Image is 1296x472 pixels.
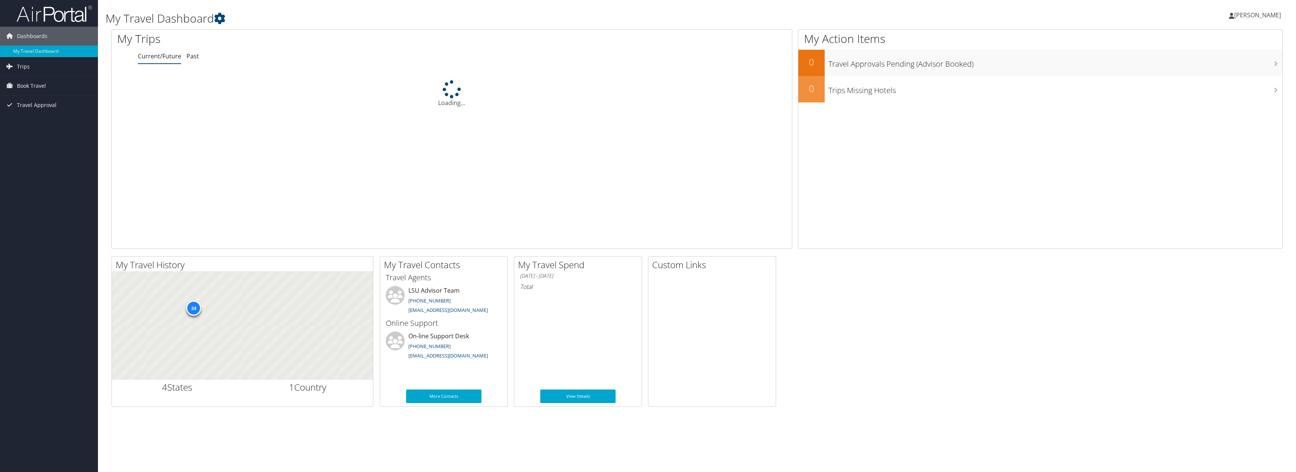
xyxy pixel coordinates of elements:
a: [PERSON_NAME] [1229,4,1288,26]
h1: My Trips [117,31,503,47]
h6: Total [520,283,636,291]
h2: My Travel Spend [518,258,642,271]
h2: Custom Links [652,258,776,271]
h3: Travel Approvals Pending (Advisor Booked) [828,55,1282,69]
h2: 0 [798,56,825,69]
h3: Trips Missing Hotels [828,81,1282,96]
h1: My Travel Dashboard [105,11,894,26]
div: 24 [186,301,201,316]
a: [EMAIL_ADDRESS][DOMAIN_NAME] [408,307,488,313]
span: Dashboards [17,27,47,46]
span: Trips [17,57,30,76]
li: LSU Advisor Team [382,286,506,317]
a: [EMAIL_ADDRESS][DOMAIN_NAME] [408,352,488,359]
h2: Country [248,381,368,394]
h2: 0 [798,82,825,95]
h2: My Travel History [116,258,373,271]
a: 0Travel Approvals Pending (Advisor Booked) [798,50,1282,76]
h2: States [118,381,237,394]
img: airportal-logo.png [17,5,92,23]
h3: Travel Agents [386,272,502,283]
a: View Details [540,390,616,403]
h3: Online Support [386,318,502,328]
div: Loading... [112,80,792,107]
a: Past [186,52,199,60]
a: [PHONE_NUMBER] [408,343,451,350]
span: 1 [289,381,294,393]
li: On-line Support Desk [382,331,506,362]
a: 0Trips Missing Hotels [798,76,1282,102]
span: Book Travel [17,76,46,95]
h2: My Travel Contacts [384,258,507,271]
a: More Contacts [406,390,481,403]
h1: My Action Items [798,31,1282,47]
span: [PERSON_NAME] [1234,11,1281,19]
span: Travel Approval [17,96,57,115]
a: Current/Future [138,52,181,60]
a: [PHONE_NUMBER] [408,297,451,304]
h6: [DATE] - [DATE] [520,272,636,280]
span: 4 [162,381,167,393]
